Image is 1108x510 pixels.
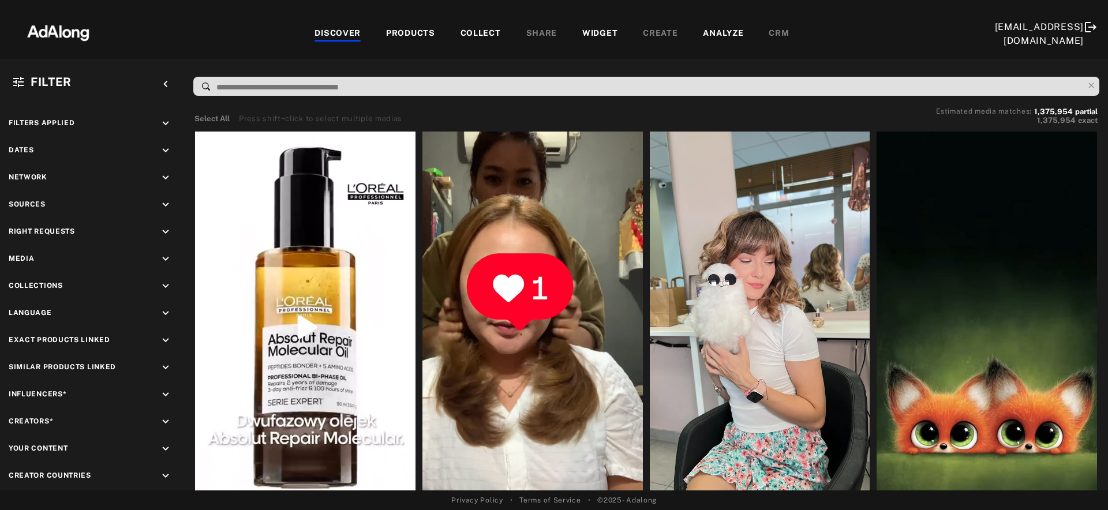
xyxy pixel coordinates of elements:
span: Sources [9,200,46,208]
span: © 2025 - Adalong [597,495,657,505]
span: Creators* [9,417,53,425]
i: keyboard_arrow_down [159,171,172,184]
i: keyboard_arrow_down [159,388,172,401]
button: Select All [194,113,230,125]
a: Terms of Service [519,495,581,505]
i: keyboard_arrow_down [159,117,172,130]
i: keyboard_arrow_down [159,442,172,455]
i: keyboard_arrow_down [159,415,172,428]
button: 1,375,954partial [1034,109,1098,115]
i: keyboard_arrow_down [159,307,172,320]
i: keyboard_arrow_down [159,334,172,347]
div: DISCOVER [315,27,361,41]
div: Press shift+click to select multiple medias [239,113,402,125]
span: Language [9,309,52,317]
div: PRODUCTS [386,27,435,41]
div: ANALYZE [703,27,743,41]
span: Filters applied [9,119,75,127]
div: CRM [769,27,789,41]
span: Network [9,173,47,181]
button: 1,375,954exact [936,115,1098,126]
span: 1,375,954 [1034,107,1073,116]
a: Privacy Policy [451,495,503,505]
i: keyboard_arrow_down [159,253,172,265]
span: Influencers* [9,390,66,398]
i: keyboard_arrow_down [159,280,172,292]
span: • [510,495,513,505]
span: Collections [9,282,63,290]
span: Exact Products Linked [9,336,110,344]
span: Media [9,254,35,262]
span: 1,375,954 [1037,116,1076,125]
i: keyboard_arrow_down [159,198,172,211]
i: keyboard_arrow_down [159,144,172,157]
span: Estimated media matches: [936,107,1032,115]
div: WIDGET [582,27,617,41]
span: Similar Products Linked [9,363,116,371]
i: keyboard_arrow_down [159,470,172,482]
img: 63233d7d88ed69de3c212112c67096b6.png [8,14,109,49]
i: keyboard_arrow_left [159,78,172,91]
i: keyboard_arrow_down [159,361,172,374]
span: Right Requests [9,227,75,235]
div: [EMAIL_ADDRESS][DOMAIN_NAME] [995,20,1084,48]
i: keyboard_arrow_down [159,226,172,238]
span: • [588,495,591,505]
span: Creator Countries [9,471,91,479]
div: SHARE [526,27,557,41]
div: CREATE [643,27,677,41]
span: Filter [31,75,72,89]
span: Dates [9,146,34,154]
div: COLLECT [461,27,501,41]
span: Your Content [9,444,68,452]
